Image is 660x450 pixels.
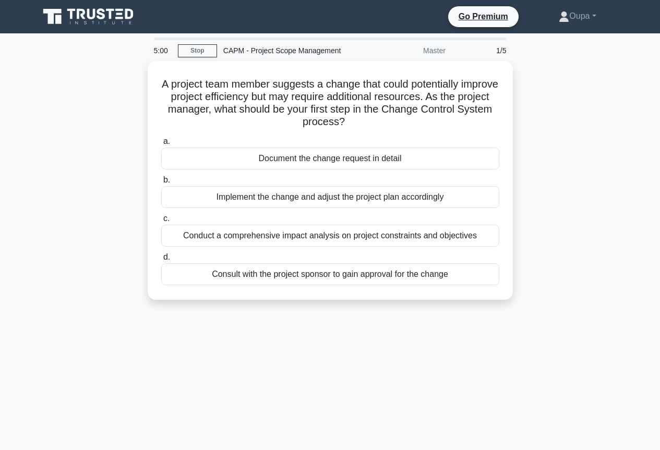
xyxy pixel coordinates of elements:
div: 1/5 [452,40,513,61]
div: CAPM - Project Scope Management [217,40,361,61]
span: a. [163,137,170,145]
div: Master [361,40,452,61]
div: 5:00 [148,40,178,61]
div: Conduct a comprehensive impact analysis on project constraints and objectives [161,225,499,247]
span: b. [163,175,170,184]
div: Implement the change and adjust the project plan accordingly [161,186,499,208]
span: c. [163,214,170,223]
a: Go Premium [452,10,514,23]
div: Consult with the project sponsor to gain approval for the change [161,263,499,285]
span: d. [163,252,170,261]
a: Stop [178,44,217,57]
h5: A project team member suggests a change that could potentially improve project efficiency but may... [160,78,500,129]
div: Document the change request in detail [161,148,499,169]
a: Oupa [534,6,621,27]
